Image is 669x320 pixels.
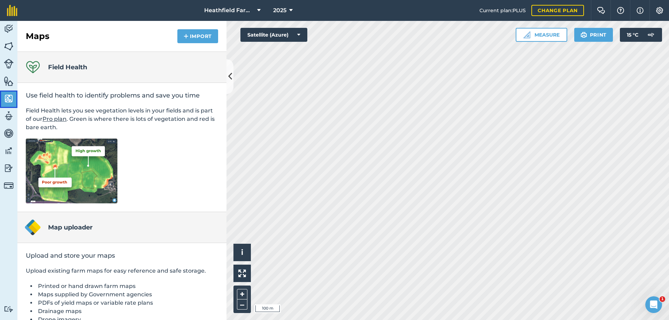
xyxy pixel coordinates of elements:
[26,31,49,42] h2: Maps
[237,299,247,310] button: –
[204,6,254,15] span: Heathfield Farm services.
[645,296,662,313] iframe: Intercom live chat
[644,28,658,42] img: svg+xml;base64,PD94bWwgdmVyc2lvbj0iMS4wIiBlbmNvZGluZz0idXRmLTgiPz4KPCEtLSBHZW5lcmF0b3I6IEFkb2JlIE...
[26,107,218,132] p: Field Health lets you see vegetation levels in your fields and is part of our . Green is where th...
[655,7,664,14] img: A cog icon
[273,6,286,15] span: 2025
[4,93,14,104] img: svg+xml;base64,PHN2ZyB4bWxucz0iaHR0cDovL3d3dy53My5vcmcvMjAwMC9zdmciIHdpZHRoPSI1NiIgaGVpZ2h0PSI2MC...
[238,270,246,277] img: Four arrows, one pointing top left, one top right, one bottom right and the last bottom left
[26,91,218,100] h2: Use field health to identify problems and save you time
[660,296,665,302] span: 1
[26,251,218,260] h2: Upload and store your maps
[7,5,17,16] img: fieldmargin Logo
[531,5,584,16] a: Change plan
[4,163,14,173] img: svg+xml;base64,PD94bWwgdmVyc2lvbj0iMS4wIiBlbmNvZGluZz0idXRmLTgiPz4KPCEtLSBHZW5lcmF0b3I6IEFkb2JlIE...
[4,128,14,139] img: svg+xml;base64,PD94bWwgdmVyc2lvbj0iMS4wIiBlbmNvZGluZz0idXRmLTgiPz4KPCEtLSBHZW5lcmF0b3I6IEFkb2JlIE...
[36,307,218,315] li: Drainage maps
[48,223,93,232] h4: Map uploader
[4,59,14,69] img: svg+xml;base64,PD94bWwgdmVyc2lvbj0iMS4wIiBlbmNvZGluZz0idXRmLTgiPz4KPCEtLSBHZW5lcmF0b3I6IEFkb2JlIE...
[48,62,87,72] h4: Field Health
[479,7,526,14] span: Current plan : PLUS
[597,7,605,14] img: Two speech bubbles overlapping with the left bubble in the forefront
[580,31,587,39] img: svg+xml;base64,PHN2ZyB4bWxucz0iaHR0cDovL3d3dy53My5vcmcvMjAwMC9zdmciIHdpZHRoPSIxOSIgaGVpZ2h0PSIyNC...
[43,116,67,122] a: Pro plan
[36,290,218,299] li: Maps supplied by Government agencies
[637,6,644,15] img: svg+xml;base64,PHN2ZyB4bWxucz0iaHR0cDovL3d3dy53My5vcmcvMjAwMC9zdmciIHdpZHRoPSIxNyIgaGVpZ2h0PSIxNy...
[241,248,243,257] span: i
[574,28,613,42] button: Print
[4,76,14,86] img: svg+xml;base64,PHN2ZyB4bWxucz0iaHR0cDovL3d3dy53My5vcmcvMjAwMC9zdmciIHdpZHRoPSI1NiIgaGVpZ2h0PSI2MC...
[4,24,14,34] img: svg+xml;base64,PD94bWwgdmVyc2lvbj0iMS4wIiBlbmNvZGluZz0idXRmLTgiPz4KPCEtLSBHZW5lcmF0b3I6IEFkb2JlIE...
[26,267,218,275] p: Upload existing farm maps for easy reference and safe storage.
[620,28,662,42] button: 15 °C
[516,28,567,42] button: Measure
[627,28,638,42] span: 15 ° C
[36,282,218,290] li: Printed or hand drawn farm maps
[24,219,41,236] img: Map uploader logo
[233,244,251,261] button: i
[237,289,247,299] button: +
[4,111,14,121] img: svg+xml;base64,PD94bWwgdmVyc2lvbj0iMS4wIiBlbmNvZGluZz0idXRmLTgiPz4KPCEtLSBHZW5lcmF0b3I6IEFkb2JlIE...
[616,7,625,14] img: A question mark icon
[4,146,14,156] img: svg+xml;base64,PD94bWwgdmVyc2lvbj0iMS4wIiBlbmNvZGluZz0idXRmLTgiPz4KPCEtLSBHZW5lcmF0b3I6IEFkb2JlIE...
[523,31,530,38] img: Ruler icon
[4,306,14,312] img: svg+xml;base64,PD94bWwgdmVyc2lvbj0iMS4wIiBlbmNvZGluZz0idXRmLTgiPz4KPCEtLSBHZW5lcmF0b3I6IEFkb2JlIE...
[184,32,189,40] img: svg+xml;base64,PHN2ZyB4bWxucz0iaHR0cDovL3d3dy53My5vcmcvMjAwMC9zdmciIHdpZHRoPSIxNCIgaGVpZ2h0PSIyNC...
[240,28,307,42] button: Satellite (Azure)
[4,41,14,52] img: svg+xml;base64,PHN2ZyB4bWxucz0iaHR0cDovL3d3dy53My5vcmcvMjAwMC9zdmciIHdpZHRoPSI1NiIgaGVpZ2h0PSI2MC...
[36,299,218,307] li: PDFs of yield maps or variable rate plans
[177,29,218,43] button: Import
[4,181,14,190] img: svg+xml;base64,PD94bWwgdmVyc2lvbj0iMS4wIiBlbmNvZGluZz0idXRmLTgiPz4KPCEtLSBHZW5lcmF0b3I6IEFkb2JlIE...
